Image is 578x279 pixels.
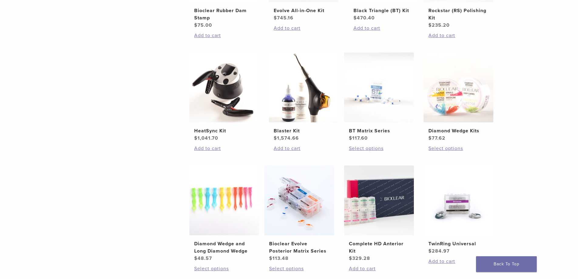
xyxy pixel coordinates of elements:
img: BT Matrix Series [344,53,414,122]
bdi: 113.48 [269,255,289,261]
span: $ [269,255,272,261]
img: Diamond Wedge and Long Diamond Wedge [189,165,259,235]
span: $ [274,135,277,141]
span: $ [274,15,277,21]
span: $ [349,135,352,141]
bdi: 329.28 [349,255,370,261]
a: Select options for “Bioclear Evolve Posterior Matrix Series” [269,265,329,272]
h2: HeatSync Kit [194,127,254,134]
span: $ [194,255,198,261]
a: Add to cart: “TwinRing Universal” [428,258,488,265]
span: $ [349,255,352,261]
a: Select options for “Diamond Wedge and Long Diamond Wedge” [194,265,254,272]
bdi: 1,041.70 [194,135,218,141]
a: BT Matrix SeriesBT Matrix Series $117.60 [344,53,414,142]
bdi: 470.40 [353,15,375,21]
bdi: 77.62 [428,135,445,141]
bdi: 745.16 [274,15,293,21]
a: Add to cart: “Bioclear Rubber Dam Stamp” [194,32,254,39]
a: Add to cart: “HeatSync Kit” [194,145,254,152]
a: Back To Top [476,256,537,272]
a: Diamond Wedge and Long Diamond WedgeDiamond Wedge and Long Diamond Wedge $48.57 [189,165,260,262]
img: Bioclear Evolve Posterior Matrix Series [264,165,334,235]
span: $ [194,22,198,28]
bdi: 1,574.66 [274,135,299,141]
a: Add to cart: “Black Triangle (BT) Kit” [353,25,414,32]
span: $ [428,135,432,141]
bdi: 117.60 [349,135,368,141]
a: Diamond Wedge KitsDiamond Wedge Kits $77.62 [423,53,494,142]
a: Add to cart: “Complete HD Anterior Kit” [349,265,409,272]
span: $ [428,248,432,254]
a: Complete HD Anterior KitComplete HD Anterior Kit $329.28 [344,165,414,262]
bdi: 75.00 [194,22,212,28]
h2: Bioclear Rubber Dam Stamp [194,7,254,22]
a: Blaster KitBlaster Kit $1,574.66 [269,53,339,142]
bdi: 235.20 [428,22,450,28]
span: $ [428,22,432,28]
h2: Evolve All-in-One Kit [274,7,334,14]
img: HeatSync Kit [189,53,259,122]
h2: Complete HD Anterior Kit [349,240,409,255]
h2: Rockstar (RS) Polishing Kit [428,7,488,22]
img: Diamond Wedge Kits [424,53,493,122]
span: $ [194,135,198,141]
h2: TwinRing Universal [428,240,488,247]
span: $ [353,15,357,21]
img: TwinRing Universal [424,165,493,235]
img: Blaster Kit [269,53,339,122]
a: HeatSync KitHeatSync Kit $1,041.70 [189,53,260,142]
h2: Blaster Kit [274,127,334,134]
a: TwinRing UniversalTwinRing Universal $284.97 [423,165,494,255]
a: Add to cart: “Evolve All-in-One Kit” [274,25,334,32]
h2: BT Matrix Series [349,127,409,134]
h2: Bioclear Evolve Posterior Matrix Series [269,240,329,255]
a: Add to cart: “Rockstar (RS) Polishing Kit” [428,32,488,39]
a: Select options for “BT Matrix Series” [349,145,409,152]
a: Select options for “Diamond Wedge Kits” [428,145,488,152]
h2: Black Triangle (BT) Kit [353,7,414,14]
h2: Diamond Wedge Kits [428,127,488,134]
bdi: 48.57 [194,255,212,261]
h2: Diamond Wedge and Long Diamond Wedge [194,240,254,255]
a: Bioclear Evolve Posterior Matrix SeriesBioclear Evolve Posterior Matrix Series $113.48 [264,165,335,262]
bdi: 284.97 [428,248,450,254]
a: Add to cart: “Blaster Kit” [274,145,334,152]
img: Complete HD Anterior Kit [344,165,414,235]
